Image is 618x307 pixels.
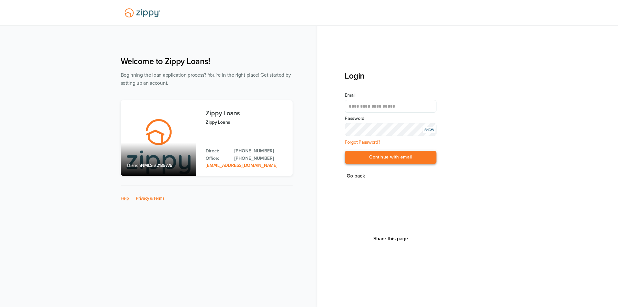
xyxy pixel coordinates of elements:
p: Office: [206,155,228,162]
a: Office Phone: 512-975-2947 [234,155,286,162]
button: Go back [345,172,367,180]
h1: Welcome to Zippy Loans! [121,56,293,66]
a: Email Address: zippyguide@zippymh.com [206,163,277,168]
span: NMLS #2189776 [141,163,172,168]
label: Password [345,115,436,122]
label: Email [345,92,436,99]
input: Input Password [345,123,436,136]
a: Privacy & Terms [136,196,164,201]
div: SHOW [423,127,435,133]
a: Help [121,196,129,201]
button: Share This Page [371,235,410,242]
input: Email Address [345,100,436,113]
p: Zippy Loans [206,119,286,126]
p: Direct: [206,148,228,155]
button: Continue with email [345,151,436,164]
img: Lender Logo [121,5,164,20]
span: Beginning the loan application process? You're in the right place! Get started by setting up an a... [121,72,291,86]
a: Direct Phone: 512-975-2947 [234,148,286,155]
h3: Zippy Loans [206,110,286,117]
h3: Login [345,71,436,81]
span: Branch [127,163,141,168]
a: Forgot Password? [345,139,380,145]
